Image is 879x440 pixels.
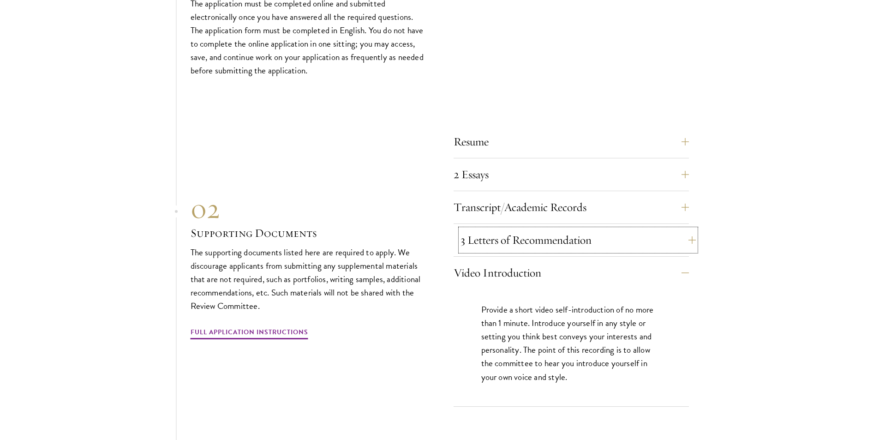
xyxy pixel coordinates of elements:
[191,192,426,225] div: 02
[481,303,661,383] p: Provide a short video self-introduction of no more than 1 minute. Introduce yourself in any style...
[454,196,689,218] button: Transcript/Academic Records
[191,225,426,241] h3: Supporting Documents
[191,246,426,313] p: The supporting documents listed here are required to apply. We discourage applicants from submitt...
[454,262,689,284] button: Video Introduction
[460,229,696,251] button: 3 Letters of Recommendation
[454,163,689,186] button: 2 Essays
[454,131,689,153] button: Resume
[191,326,308,341] a: Full Application Instructions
